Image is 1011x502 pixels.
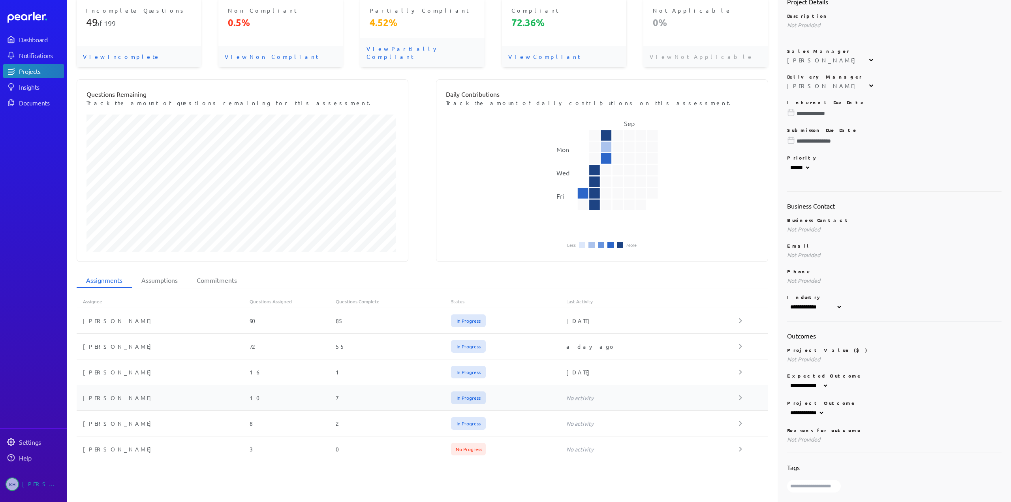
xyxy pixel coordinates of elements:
[787,347,1002,353] p: Project Value ($)
[787,463,1002,472] h2: Tags
[787,268,1002,275] p: Phone
[228,6,333,14] p: Non Compliant
[77,342,250,350] div: [PERSON_NAME]
[567,243,576,247] li: Less
[787,277,820,284] span: Not Provided
[787,56,859,64] div: [PERSON_NAME]
[3,435,64,449] a: Settings
[218,46,343,67] p: View Non Compliant
[6,478,19,491] span: Kaye Hocking
[86,99,398,107] p: Track the amount of questions remaining for this assessment.
[451,417,486,430] span: In Progress
[451,298,566,305] div: Status
[787,201,1002,211] h2: Business Contact
[787,480,841,493] input: Type here to add tags
[566,317,739,325] div: [DATE]
[566,445,739,453] div: No activity
[19,51,63,59] div: Notifications
[187,273,246,288] li: Commitments
[3,64,64,78] a: Projects
[77,298,250,305] div: Assignee
[250,368,336,376] div: 16
[446,89,758,99] p: Daily Contributions
[77,273,132,288] li: Assignments
[566,342,739,350] div: a day ago
[787,427,1002,433] p: Reasons for outcome
[653,6,758,14] p: Not Applicable
[3,32,64,47] a: Dashboard
[250,445,336,453] div: 3
[511,6,617,14] p: Compliant
[336,368,451,376] div: 1
[451,443,486,455] span: No Progress
[643,46,768,67] p: View Not Applicable
[336,394,451,402] div: 7
[557,192,564,200] text: Fri
[787,355,820,363] span: Not Provided
[77,368,250,376] div: [PERSON_NAME]
[19,83,63,91] div: Insights
[653,16,758,29] p: 0%
[3,48,64,62] a: Notifications
[787,127,1002,133] p: Submisson Due Date
[360,38,485,67] p: View Partially Compliant
[132,273,187,288] li: Assumptions
[787,251,820,258] span: Not Provided
[787,137,1002,145] input: Please choose a due date
[19,99,63,107] div: Documents
[22,478,62,491] div: [PERSON_NAME]
[336,445,451,453] div: 0
[566,419,739,427] div: No activity
[3,80,64,94] a: Insights
[86,16,95,28] span: 49
[3,451,64,465] a: Help
[250,342,336,350] div: 72
[787,109,1002,117] input: Please choose a due date
[250,419,336,427] div: 8
[787,99,1002,105] p: Internal Due Date
[3,96,64,110] a: Documents
[370,6,475,14] p: Partially Compliant
[557,169,570,177] text: Wed
[787,243,1002,249] p: Email
[336,419,451,427] div: 2
[77,419,250,427] div: [PERSON_NAME]
[336,342,451,350] div: 55
[787,154,1002,161] p: Priority
[104,19,116,27] span: 199
[250,394,336,402] div: 10
[451,340,486,353] span: In Progress
[787,21,820,28] span: Not Provided
[19,454,63,462] div: Help
[626,243,637,247] li: More
[250,298,336,305] div: Questions Assigned
[787,73,1002,80] p: Delivery Manager
[19,438,63,446] div: Settings
[370,16,475,29] p: 4.52%
[566,368,739,376] div: [DATE]
[3,474,64,494] a: KH[PERSON_NAME]
[19,67,63,75] div: Projects
[86,6,192,14] p: Incomplete Questions
[787,400,1002,406] p: Project Outcome
[451,366,486,378] span: In Progress
[336,298,451,305] div: Questions Complete
[566,298,739,305] div: Last Activity
[502,46,626,67] p: View Compliant
[787,372,1002,379] p: Expected Outcome
[77,317,250,325] div: [PERSON_NAME]
[787,217,1002,223] p: Business Contact
[446,99,758,107] p: Track the amount of daily contributions on this assessment.
[86,16,192,29] p: of
[787,226,820,233] span: Not Provided
[787,13,1002,19] p: Description
[77,46,201,67] p: View Incomplete
[787,331,1002,340] h2: Outcomes
[451,391,486,404] span: In Progress
[250,317,336,325] div: 90
[336,317,451,325] div: 85
[511,16,617,29] p: 72.36%
[787,48,1002,54] p: Sales Manager
[77,394,250,402] div: [PERSON_NAME]
[787,82,859,90] div: [PERSON_NAME]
